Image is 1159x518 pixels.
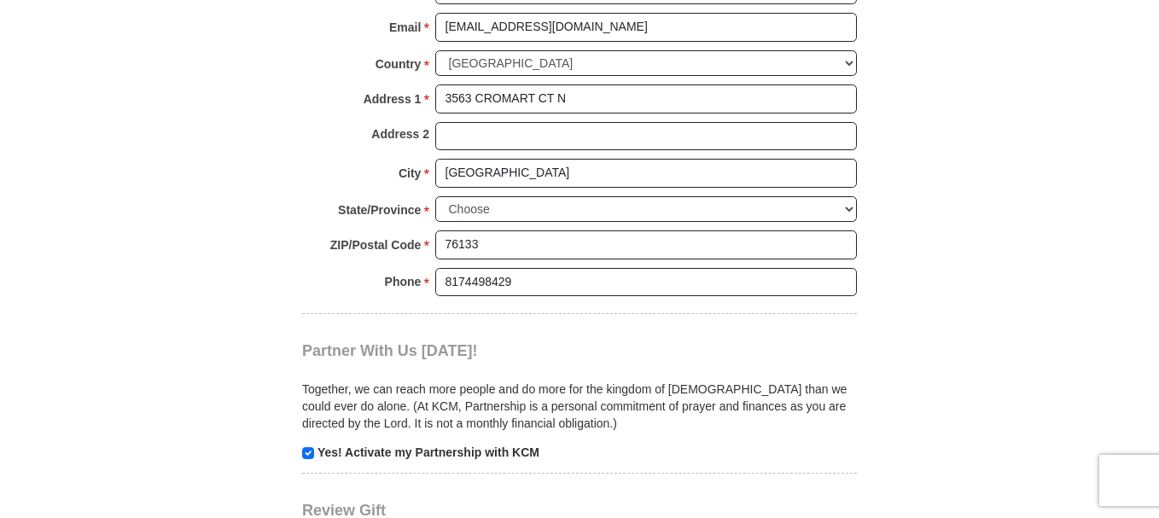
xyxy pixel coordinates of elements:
[302,381,857,432] p: Together, we can reach more people and do more for the kingdom of [DEMOGRAPHIC_DATA] than we coul...
[376,52,422,76] strong: Country
[364,87,422,111] strong: Address 1
[371,122,429,146] strong: Address 2
[302,342,478,359] span: Partner With Us [DATE]!
[389,15,421,39] strong: Email
[385,270,422,294] strong: Phone
[338,198,421,222] strong: State/Province
[399,161,421,185] strong: City
[317,445,539,459] strong: Yes! Activate my Partnership with KCM
[330,233,422,257] strong: ZIP/Postal Code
